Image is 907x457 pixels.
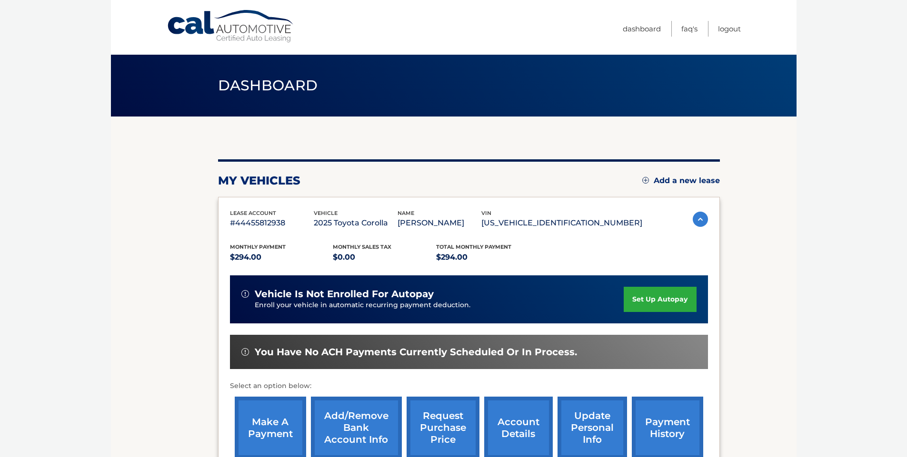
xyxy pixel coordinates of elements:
span: You have no ACH payments currently scheduled or in process. [255,346,577,358]
p: Enroll your vehicle in automatic recurring payment deduction. [255,300,624,311]
p: #44455812938 [230,216,314,230]
p: Select an option below: [230,380,708,392]
span: vin [481,210,491,216]
p: 2025 Toyota Corolla [314,216,398,230]
p: $0.00 [333,251,436,264]
img: alert-white.svg [241,348,249,356]
p: $294.00 [436,251,539,264]
h2: my vehicles [218,174,300,188]
span: vehicle [314,210,338,216]
a: Dashboard [623,21,661,37]
img: alert-white.svg [241,290,249,298]
img: add.svg [642,177,649,184]
p: [US_VEHICLE_IDENTIFICATION_NUMBER] [481,216,642,230]
a: FAQ's [681,21,698,37]
a: Cal Automotive [167,10,295,43]
span: lease account [230,210,276,216]
span: Total Monthly Payment [436,243,511,250]
a: Logout [718,21,741,37]
span: vehicle is not enrolled for autopay [255,288,434,300]
a: set up autopay [624,287,696,312]
p: $294.00 [230,251,333,264]
span: Monthly Payment [230,243,286,250]
span: Monthly sales Tax [333,243,391,250]
p: [PERSON_NAME] [398,216,481,230]
img: accordion-active.svg [693,212,708,227]
span: Dashboard [218,77,318,94]
a: Add a new lease [642,176,720,185]
span: name [398,210,414,216]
